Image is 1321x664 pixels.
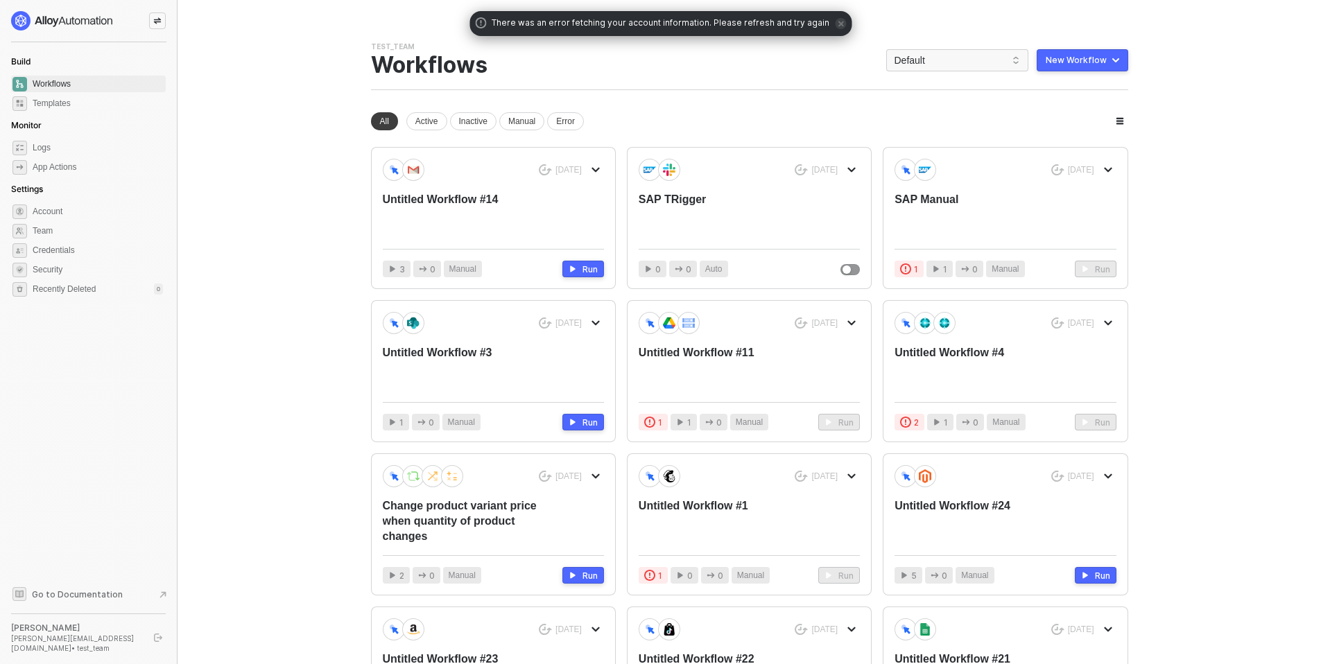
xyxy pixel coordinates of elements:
img: icon [899,623,912,635]
span: Workflows [33,76,163,92]
div: Untitled Workflow #1 [639,498,815,544]
img: icon [644,470,656,482]
img: icon [663,164,675,176]
div: Untitled Workflow #3 [383,345,560,391]
span: icon-app-actions [419,265,427,273]
span: Auto [705,263,723,276]
div: App Actions [33,161,76,173]
span: icon-app-actions [962,418,970,426]
span: Logs [33,139,163,156]
span: documentation [12,587,26,601]
span: There was an error fetching your account information. Please refresh and try again [492,17,829,30]
span: Monitor [11,120,42,130]
img: icon [938,317,951,329]
span: Go to Documentation [32,588,123,600]
span: icon-success-page [795,624,808,636]
button: Run [818,414,860,430]
span: 1 [658,569,662,582]
span: 0 [973,416,978,429]
div: Run [582,263,598,275]
span: dashboard [12,77,27,91]
img: icon [426,470,439,482]
div: Inactive [450,112,497,130]
span: 0 [429,569,435,582]
span: 1 [658,416,662,429]
span: icon-app-actions [417,418,426,426]
div: [DATE] [1068,164,1094,176]
span: icon-arrow-down [1104,625,1112,634]
div: [DATE] [811,317,838,329]
img: icon [663,623,675,636]
img: icon [407,164,420,176]
div: Run [582,417,598,428]
div: Untitled Workflow #24 [895,498,1071,544]
span: icon-close [835,18,846,29]
span: icon-swap [153,17,162,25]
span: icon-arrow-down [847,625,856,634]
span: icon-logs [12,141,27,155]
div: test_team [371,42,415,52]
span: icon-arrow-down [847,472,856,480]
button: Run [818,567,860,584]
div: Change product variant price when quantity of product changes [383,498,560,544]
img: logo [11,11,114,30]
span: Manual [737,569,764,582]
span: icon-arrow-down [592,166,600,174]
span: icon-app-actions [961,265,969,273]
img: icon [663,317,675,329]
span: icon-app-actions [705,418,714,426]
span: icon-app-actions [12,160,27,175]
span: 0 [686,263,691,276]
div: [DATE] [811,471,838,482]
img: icon [644,623,656,635]
img: icon [407,624,420,635]
img: icon [663,470,675,482]
div: SAP TRigger [639,192,815,238]
div: [DATE] [811,164,838,176]
span: 1 [944,416,948,429]
span: marketplace [12,96,27,111]
span: icon-success-page [795,164,808,176]
span: Credentials [33,242,163,259]
span: icon-arrow-down [1104,166,1112,174]
img: icon [407,470,420,482]
span: Build [11,56,31,67]
span: 1 [687,416,691,429]
span: icon-success-page [539,164,552,176]
img: icon [919,469,931,484]
span: credentials [12,243,27,258]
span: team [12,224,27,238]
div: Untitled Workflow #11 [639,345,815,391]
span: icon-success-page [539,624,552,636]
span: 0 [942,569,947,582]
a: logo [11,11,166,30]
span: icon-success-page [539,471,552,482]
div: [DATE] [1068,317,1094,329]
span: Recently Deleted [33,283,96,295]
span: icon-success-page [795,317,808,329]
span: 1 [399,416,404,429]
span: icon-success-page [1051,164,1064,176]
span: 0 [972,263,978,276]
img: icon [644,164,656,176]
img: icon [919,317,931,329]
span: 0 [687,569,693,582]
div: Manual [499,112,544,130]
span: icon-exclamation [475,17,486,28]
img: icon [407,317,420,329]
span: Manual [992,263,1019,276]
div: Active [406,112,447,130]
div: [DATE] [1068,624,1094,636]
img: icon [388,317,400,329]
span: icon-success-page [795,471,808,482]
button: Run [1075,567,1116,584]
div: [PERSON_NAME] [11,622,141,634]
span: icon-success-page [1051,624,1064,636]
div: 0 [154,283,163,295]
span: Settings [11,184,43,194]
span: icon-success-page [539,317,552,329]
button: Run [1075,414,1116,430]
span: Manual [448,416,475,429]
span: 3 [399,263,405,276]
span: 0 [429,416,434,429]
